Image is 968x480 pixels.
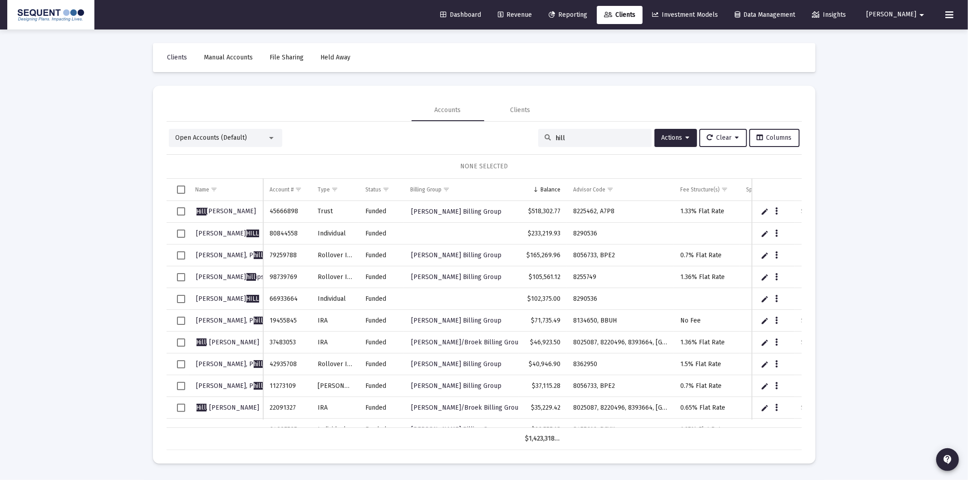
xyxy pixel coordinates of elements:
td: 22091327 [263,397,311,419]
span: [PERSON_NAME] Billing Group [411,251,501,259]
span: [PERSON_NAME]/Broek Billing Group [411,338,522,346]
a: Edit [761,273,769,281]
a: [PERSON_NAME] Billing Group [410,423,502,436]
div: Select row [177,295,185,303]
div: Fee Structure(s) [680,186,720,193]
span: Actions [662,134,690,142]
td: 11273109 [263,375,311,397]
td: $105,561.12 [519,266,567,288]
div: Funded [365,273,398,282]
a: [PERSON_NAME] Billing Group [410,249,502,262]
div: Balance [541,186,560,193]
td: Trust [311,201,359,223]
div: Data grid [167,179,802,450]
td: 8025087, 8220496, 8393664, [GEOGRAPHIC_DATA] [567,332,674,353]
td: 1.33% Flat Rate [674,201,740,223]
span: [PERSON_NAME], P ip [197,382,269,390]
div: Funded [365,207,398,216]
span: Clients [167,54,187,61]
td: 8056733, BPE2 [567,245,674,266]
span: Show filter options for column 'Name' [211,186,218,193]
span: Reporting [549,11,587,19]
a: File Sharing [263,49,311,67]
div: Funded [365,316,398,325]
span: Hill [197,338,206,346]
span: [PERSON_NAME], P ip [197,251,269,259]
a: Edit [761,382,769,390]
button: Clear [699,129,747,147]
input: Search [556,134,645,142]
span: Manual Accounts [204,54,253,61]
td: Scottsdale 70/20/10 Models Rio4/Stock/REIT [795,397,936,419]
td: 79259788 [263,245,311,266]
td: 45666898 [263,201,311,223]
a: Edit [761,317,769,325]
div: Select row [177,360,185,368]
a: Edit [761,338,769,347]
td: 8290536 [567,288,674,310]
td: Column Name [189,179,264,201]
td: $37,115.28 [519,375,567,397]
span: HILL [246,295,259,303]
mat-icon: arrow_drop_down [916,6,927,24]
td: IRA [311,397,359,419]
td: [PERSON_NAME] [311,375,359,397]
a: Edit [761,207,769,216]
div: Status [365,186,381,193]
img: Dashboard [14,6,88,24]
a: Hill, [PERSON_NAME] [196,401,260,415]
span: [PERSON_NAME] ips [197,273,265,281]
a: [PERSON_NAME] Billing Group [410,379,502,392]
td: 1.5% Flat Rate [674,353,740,375]
div: Funded [365,425,398,434]
div: Select row [177,251,185,260]
span: Show filter options for column 'Account #' [295,186,302,193]
a: [PERSON_NAME]hillips [196,270,265,284]
div: $1,423,318.70 [525,434,560,443]
span: Dashboard [440,11,481,19]
td: Individual [311,223,359,245]
span: hill [254,317,263,324]
span: Investment Models [652,11,718,19]
td: 8025087, 8220496, 8393664, [GEOGRAPHIC_DATA] [567,397,674,419]
a: Edit [761,295,769,303]
td: Individual [311,419,359,441]
div: Select row [177,382,185,390]
a: [PERSON_NAME] Billing Group [410,270,502,284]
td: Column Fee Structure(s) [674,179,740,201]
span: [PERSON_NAME], P ip [197,360,269,368]
span: [PERSON_NAME] Billing Group [411,273,501,281]
a: [PERSON_NAME] Billing Group [410,205,502,218]
div: Select row [177,317,185,325]
div: Funded [365,251,398,260]
span: Show filter options for column 'Advisor Code' [607,186,614,193]
a: [PERSON_NAME] Billing Group [410,358,502,371]
span: [PERSON_NAME] Billing Group [411,317,501,324]
span: hill [254,382,263,390]
td: 1.36% Flat Rate [674,332,740,353]
td: $40,946.90 [519,353,567,375]
td: Column Type [311,179,359,201]
span: Show filter options for column 'Billing Group' [443,186,450,193]
td: $233,219.93 [519,223,567,245]
div: NONE SELECTED [174,162,795,171]
span: Data Management [735,11,795,19]
td: 1.25% Flat Rate [674,419,740,441]
td: $165,269.96 [519,245,567,266]
td: 1.36% Flat Rate [674,266,740,288]
a: Reporting [541,6,595,24]
td: 8457616, BCYK [567,419,674,441]
a: Clients [597,6,643,24]
a: [PERSON_NAME]HILL [196,227,260,240]
span: Hill [197,208,206,216]
td: Rollover IRA [311,266,359,288]
td: 37483053 [263,332,311,353]
td: 8056733, BPE2 [567,375,674,397]
td: IRA [311,310,359,332]
span: Held Away [321,54,351,61]
a: Edit [761,404,769,412]
td: Rollover IRA [311,245,359,266]
td: SmartRisk 80/20 Model 4 & Agg Tech [795,310,936,332]
a: Hill[PERSON_NAME] [196,205,257,218]
div: Funded [365,294,398,304]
